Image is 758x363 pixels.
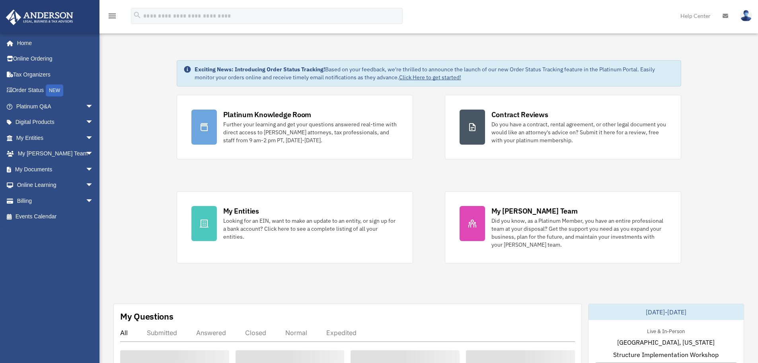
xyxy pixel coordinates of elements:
div: NEW [46,84,63,96]
div: Do you have a contract, rental agreement, or other legal document you would like an attorney's ad... [491,120,666,144]
div: Contract Reviews [491,110,548,120]
span: [GEOGRAPHIC_DATA], [US_STATE] [617,337,715,347]
a: Billingarrow_drop_down [6,193,105,209]
div: Closed [245,329,266,337]
img: User Pic [740,10,752,22]
a: My Entities Looking for an EIN, want to make an update to an entity, or sign up for a bank accoun... [177,191,413,263]
a: My [PERSON_NAME] Teamarrow_drop_down [6,146,105,162]
a: menu [107,14,117,21]
a: Platinum Knowledge Room Further your learning and get your questions answered real-time with dire... [177,95,413,159]
span: arrow_drop_down [86,146,101,162]
a: Contract Reviews Do you have a contract, rental agreement, or other legal document you would like... [445,95,681,159]
span: arrow_drop_down [86,177,101,194]
span: Structure Implementation Workshop [613,350,719,359]
div: Normal [285,329,307,337]
span: arrow_drop_down [86,161,101,178]
a: Digital Productsarrow_drop_down [6,114,105,130]
i: menu [107,11,117,21]
div: [DATE]-[DATE] [588,304,744,320]
a: Online Ordering [6,51,105,67]
a: My Documentsarrow_drop_down [6,161,105,177]
span: arrow_drop_down [86,130,101,146]
div: Expedited [326,329,357,337]
a: Events Calendar [6,209,105,225]
span: arrow_drop_down [86,193,101,209]
div: Submitted [147,329,177,337]
div: Platinum Knowledge Room [223,110,312,120]
strong: Exciting News: Introducing Order Status Tracking! [195,66,325,73]
div: Live & In-Person [641,326,691,335]
div: Looking for an EIN, want to make an update to an entity, or sign up for a bank account? Click her... [223,217,398,241]
div: Answered [196,329,226,337]
a: Tax Organizers [6,67,105,82]
span: arrow_drop_down [86,98,101,115]
a: Online Learningarrow_drop_down [6,177,105,193]
div: Based on your feedback, we're thrilled to announce the launch of our new Order Status Tracking fe... [195,65,674,81]
div: My Questions [120,310,173,322]
a: My Entitiesarrow_drop_down [6,130,105,146]
a: Platinum Q&Aarrow_drop_down [6,98,105,114]
img: Anderson Advisors Platinum Portal [4,10,76,25]
a: Click Here to get started! [399,74,461,81]
a: My [PERSON_NAME] Team Did you know, as a Platinum Member, you have an entire professional team at... [445,191,681,263]
a: Home [6,35,101,51]
div: My Entities [223,206,259,216]
div: Further your learning and get your questions answered real-time with direct access to [PERSON_NAM... [223,120,398,144]
div: All [120,329,128,337]
span: arrow_drop_down [86,114,101,131]
i: search [133,11,142,20]
a: Order StatusNEW [6,82,105,99]
div: Did you know, as a Platinum Member, you have an entire professional team at your disposal? Get th... [491,217,666,249]
div: My [PERSON_NAME] Team [491,206,578,216]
